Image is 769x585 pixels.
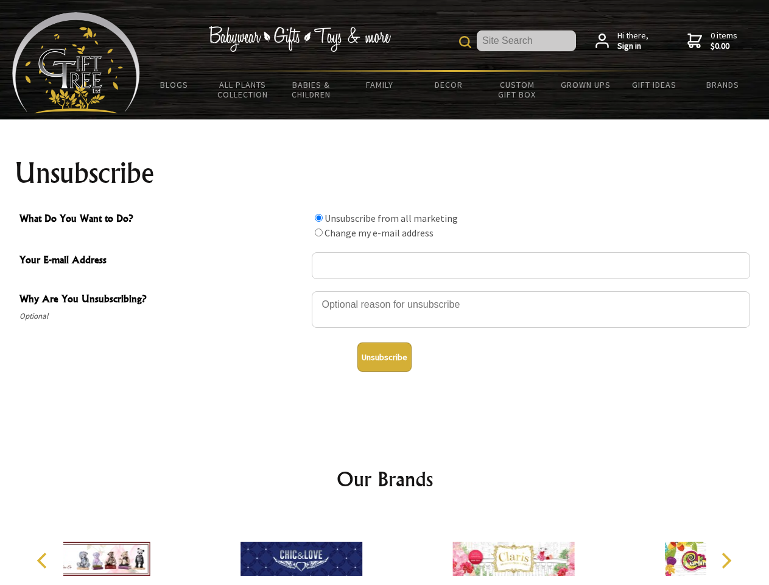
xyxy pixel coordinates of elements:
input: What Do You Want to Do? [315,214,323,222]
h2: Our Brands [24,464,745,494]
img: Babywear - Gifts - Toys & more [208,26,391,52]
a: Brands [689,72,757,97]
a: Babies & Children [277,72,346,107]
img: Babyware - Gifts - Toys and more... [12,12,140,113]
button: Unsubscribe [357,342,412,372]
span: Optional [19,309,306,324]
a: Gift Ideas [620,72,689,97]
a: BLOGS [140,72,209,97]
a: Grown Ups [551,72,620,97]
h1: Unsubscribe [15,158,755,188]
span: Why Are You Unsubscribing? [19,291,306,309]
a: 0 items$0.00 [687,30,737,52]
button: Previous [30,547,57,574]
span: 0 items [711,30,737,52]
a: Custom Gift Box [483,72,552,107]
span: Hi there, [617,30,648,52]
img: product search [459,36,471,48]
a: Decor [414,72,483,97]
span: Your E-mail Address [19,252,306,270]
input: Your E-mail Address [312,252,750,279]
input: Site Search [477,30,576,51]
textarea: Why Are You Unsubscribing? [312,291,750,328]
strong: $0.00 [711,41,737,52]
a: Hi there,Sign in [595,30,648,52]
span: What Do You Want to Do? [19,211,306,229]
button: Next [712,547,739,574]
input: What Do You Want to Do? [315,229,323,236]
strong: Sign in [617,41,648,52]
label: Change my e-mail address [325,227,434,239]
a: Family [346,72,415,97]
a: All Plants Collection [209,72,278,107]
label: Unsubscribe from all marketing [325,212,458,224]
